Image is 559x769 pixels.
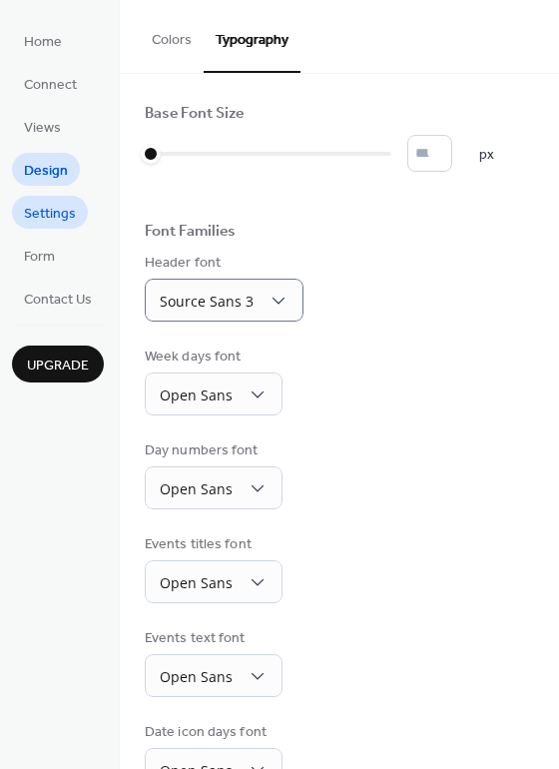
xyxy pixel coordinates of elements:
[12,346,104,383] button: Upgrade
[24,118,61,139] span: Views
[145,440,279,461] div: Day numbers font
[160,573,233,592] span: Open Sans
[145,628,279,649] div: Events text font
[145,347,279,368] div: Week days font
[145,222,236,243] div: Font Families
[145,722,279,743] div: Date icon days font
[12,196,88,229] a: Settings
[160,667,233,686] span: Open Sans
[24,32,62,53] span: Home
[12,153,80,186] a: Design
[12,282,104,315] a: Contact Us
[12,110,73,143] a: Views
[12,67,89,100] a: Connect
[24,161,68,182] span: Design
[12,24,74,57] a: Home
[24,75,77,96] span: Connect
[145,534,279,555] div: Events titles font
[160,385,233,404] span: Open Sans
[24,290,92,311] span: Contact Us
[145,104,244,125] div: Base Font Size
[27,356,89,377] span: Upgrade
[145,253,299,274] div: Header font
[12,239,67,272] a: Form
[479,145,494,166] span: px
[24,204,76,225] span: Settings
[24,247,55,268] span: Form
[160,479,233,498] span: Open Sans
[160,292,254,311] span: Source Sans 3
